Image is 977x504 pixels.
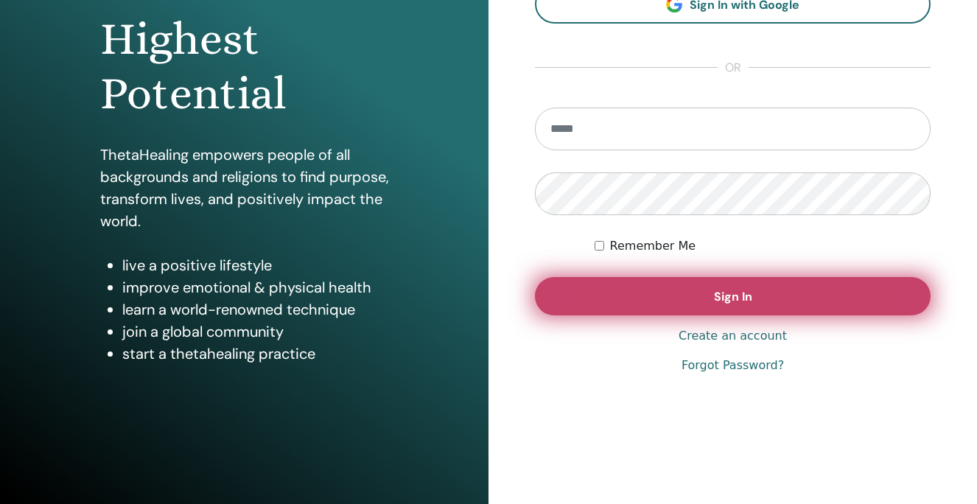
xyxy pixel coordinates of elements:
li: live a positive lifestyle [122,254,389,276]
div: Keep me authenticated indefinitely or until I manually logout [595,237,931,255]
label: Remember Me [610,237,696,255]
li: start a thetahealing practice [122,343,389,365]
button: Sign In [535,277,931,315]
p: ThetaHealing empowers people of all backgrounds and religions to find purpose, transform lives, a... [100,144,389,232]
span: or [718,59,749,77]
a: Create an account [679,327,787,345]
a: Forgot Password? [682,357,784,374]
li: improve emotional & physical health [122,276,389,298]
span: Sign In [714,289,752,304]
li: learn a world-renowned technique [122,298,389,321]
li: join a global community [122,321,389,343]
